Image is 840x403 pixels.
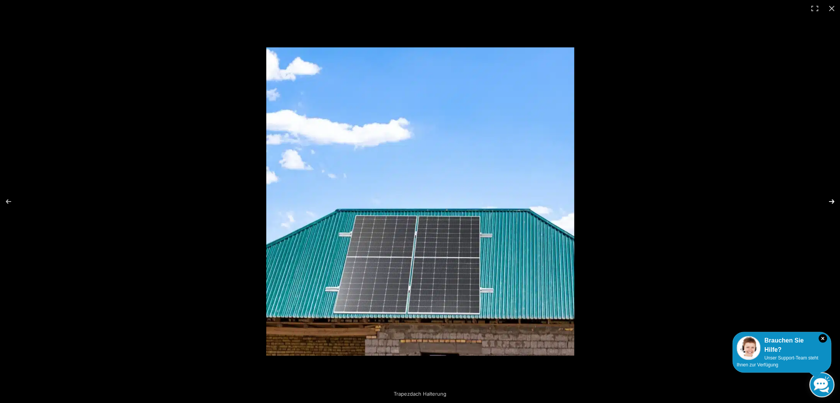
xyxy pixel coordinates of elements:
div: Trapezdach Halterung [339,386,501,401]
img: Trapezdach Halterung [266,47,574,356]
div: Brauchen Sie Hilfe? [736,336,827,354]
span: Unser Support-Team steht Ihnen zur Verfügung [736,355,818,368]
i: Schließen [818,334,827,343]
img: Customer service [736,336,760,360]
